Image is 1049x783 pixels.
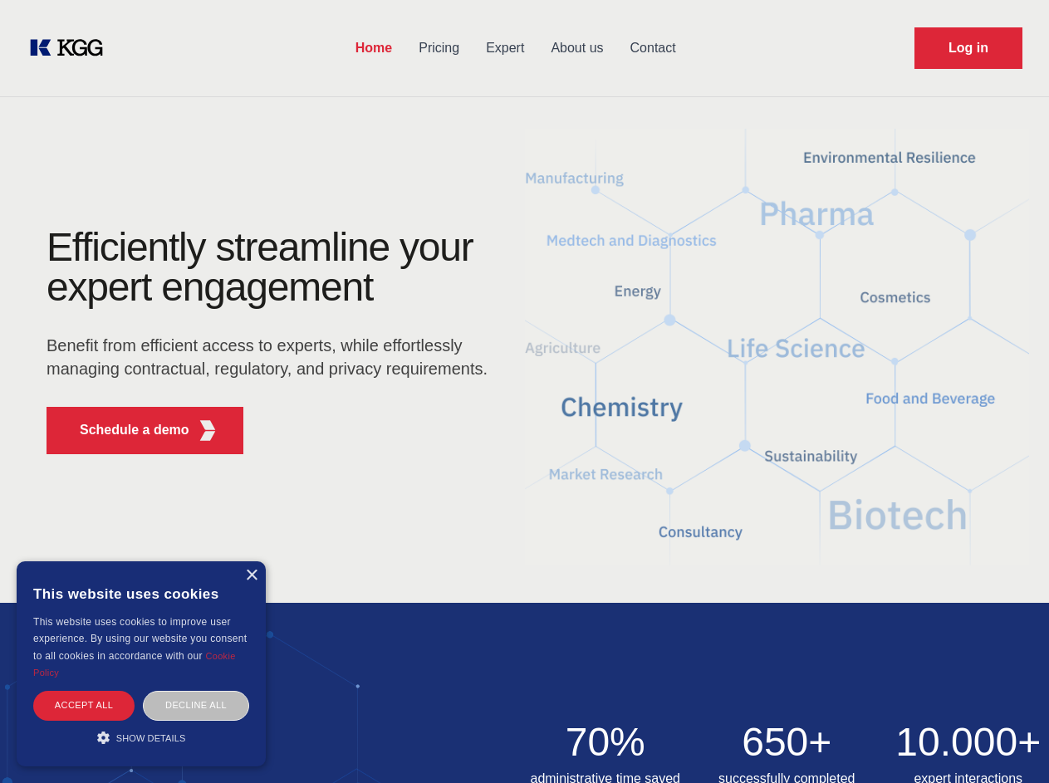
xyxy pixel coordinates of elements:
div: This website uses cookies [33,574,249,614]
a: Cookie Policy [33,651,236,678]
a: Pricing [405,27,473,70]
div: Close [245,570,257,582]
p: Benefit from efficient access to experts, while effortlessly managing contractual, regulatory, an... [47,334,498,380]
a: Expert [473,27,537,70]
span: This website uses cookies to improve user experience. By using our website you consent to all coo... [33,616,247,662]
a: KOL Knowledge Platform: Talk to Key External Experts (KEE) [27,35,116,61]
a: Request Demo [914,27,1022,69]
div: Show details [33,729,249,746]
img: KGG Fifth Element RED [525,108,1030,586]
div: Decline all [143,691,249,720]
a: About us [537,27,616,70]
h2: 650+ [706,722,868,762]
button: Schedule a demoKGG Fifth Element RED [47,407,243,454]
h1: Efficiently streamline your expert engagement [47,228,498,307]
a: Contact [617,27,689,70]
a: Home [342,27,405,70]
p: Schedule a demo [80,420,189,440]
span: Show details [116,733,186,743]
img: KGG Fifth Element RED [198,420,218,441]
h2: 70% [525,722,687,762]
div: Accept all [33,691,135,720]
